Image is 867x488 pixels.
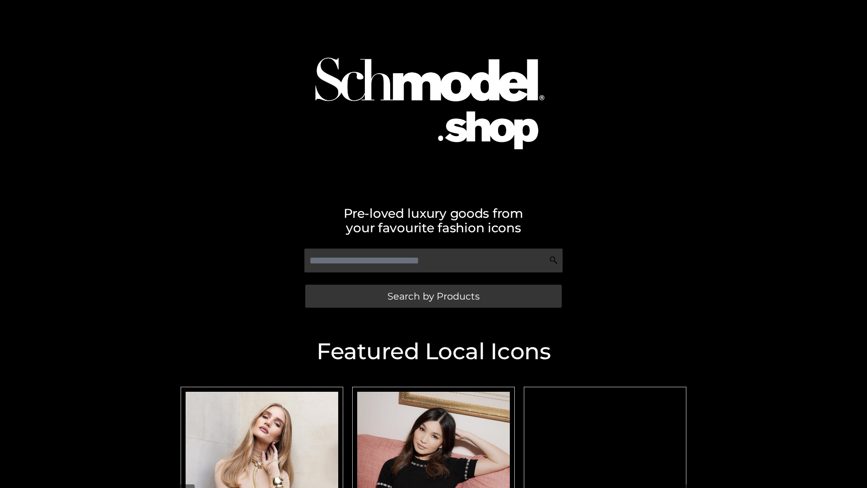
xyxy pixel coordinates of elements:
[176,206,691,235] h2: Pre-loved luxury goods from your favourite fashion icons
[176,340,691,363] h2: Featured Local Icons​
[305,285,562,308] a: Search by Products
[549,256,558,265] img: Search Icon
[387,291,480,301] span: Search by Products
